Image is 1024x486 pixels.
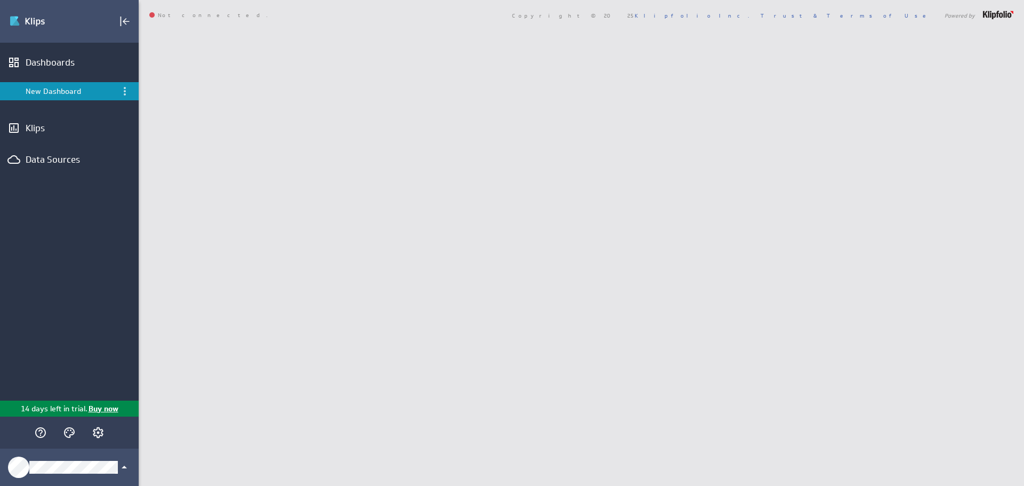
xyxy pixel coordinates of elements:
[9,13,84,30] img: Klipfolio klips logo
[89,424,107,442] div: Account and settings
[26,154,113,165] div: Data Sources
[117,84,132,99] div: Menu
[116,12,134,30] div: Collapse
[512,13,749,18] span: Copyright © 2025
[118,85,131,98] div: Dashboard menu
[87,403,118,415] p: Buy now
[149,12,268,19] span: Not connected.
[635,12,749,19] a: Klipfolio Inc.
[31,424,50,442] div: Help
[92,426,105,439] svg: Account and settings
[21,403,87,415] p: 14 days left in trial.
[983,11,1013,19] img: logo-footer.png
[26,86,115,96] div: New Dashboard
[63,426,76,439] svg: Themes
[9,13,84,30] div: Go to Dashboards
[26,122,113,134] div: Klips
[945,13,975,18] span: Powered by
[118,85,131,98] div: Menu
[60,424,78,442] div: Themes
[26,57,113,68] div: Dashboards
[761,12,933,19] a: Trust & Terms of Use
